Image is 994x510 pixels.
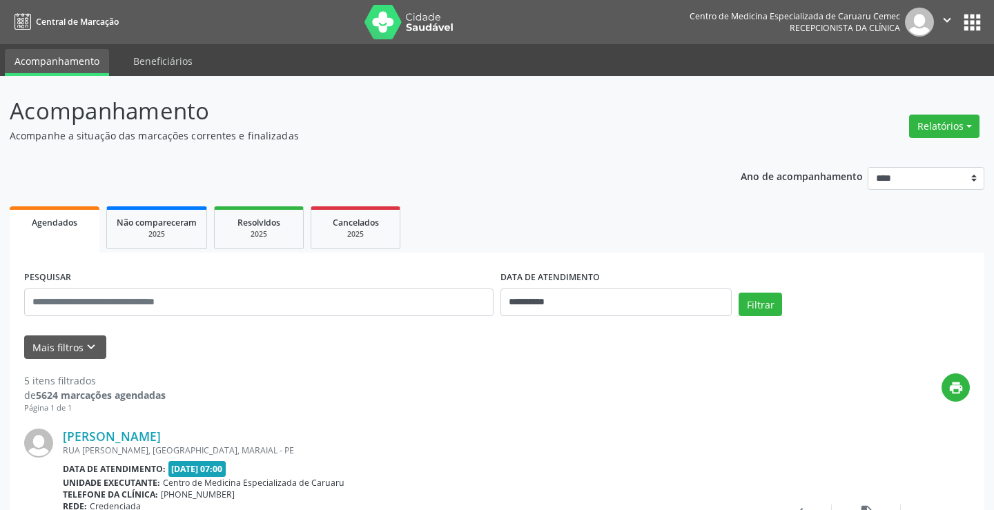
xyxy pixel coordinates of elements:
[117,217,197,228] span: Não compareceram
[24,388,166,402] div: de
[63,477,160,489] b: Unidade executante:
[905,8,934,37] img: img
[163,477,344,489] span: Centro de Medicina Especializada de Caruaru
[948,380,964,395] i: print
[224,229,293,239] div: 2025
[24,402,166,414] div: Página 1 de 1
[32,217,77,228] span: Agendados
[790,22,900,34] span: Recepcionista da clínica
[5,49,109,76] a: Acompanhamento
[24,335,106,360] button: Mais filtroskeyboard_arrow_down
[24,429,53,458] img: img
[36,16,119,28] span: Central de Marcação
[500,267,600,288] label: DATA DE ATENDIMENTO
[63,444,763,456] div: RUA [PERSON_NAME], [GEOGRAPHIC_DATA], MARAIAL - PE
[36,389,166,402] strong: 5624 marcações agendadas
[63,429,161,444] a: [PERSON_NAME]
[942,373,970,402] button: print
[321,229,390,239] div: 2025
[741,167,863,184] p: Ano de acompanhamento
[739,293,782,316] button: Filtrar
[934,8,960,37] button: 
[909,115,980,138] button: Relatórios
[10,10,119,33] a: Central de Marcação
[10,128,692,143] p: Acompanhe a situação das marcações correntes e finalizadas
[333,217,379,228] span: Cancelados
[939,12,955,28] i: 
[10,94,692,128] p: Acompanhamento
[63,489,158,500] b: Telefone da clínica:
[24,267,71,288] label: PESQUISAR
[117,229,197,239] div: 2025
[960,10,984,35] button: apps
[237,217,280,228] span: Resolvidos
[63,463,166,475] b: Data de atendimento:
[168,461,226,477] span: [DATE] 07:00
[161,489,235,500] span: [PHONE_NUMBER]
[690,10,900,22] div: Centro de Medicina Especializada de Caruaru Cemec
[24,373,166,388] div: 5 itens filtrados
[124,49,202,73] a: Beneficiários
[84,340,99,355] i: keyboard_arrow_down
